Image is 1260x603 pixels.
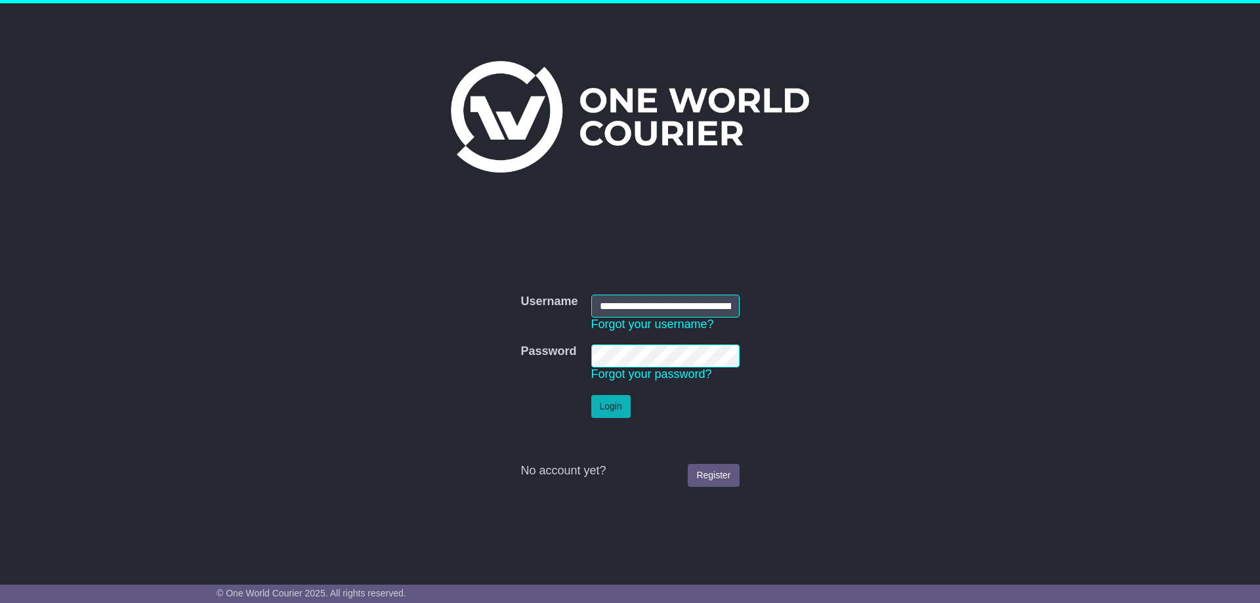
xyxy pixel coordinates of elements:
a: Forgot your password? [591,367,712,381]
span: © One World Courier 2025. All rights reserved. [217,588,406,598]
button: Login [591,395,631,418]
label: Password [520,344,576,359]
div: No account yet? [520,464,739,478]
a: Forgot your username? [591,318,714,331]
img: One World [451,61,809,173]
label: Username [520,295,577,309]
a: Register [688,464,739,487]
